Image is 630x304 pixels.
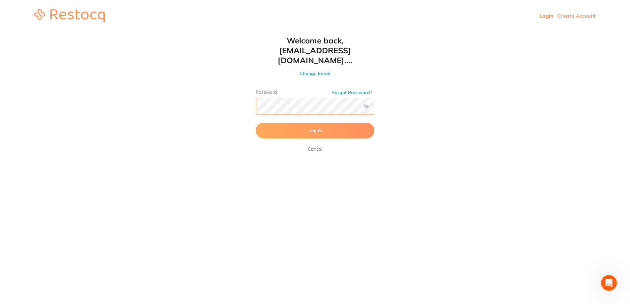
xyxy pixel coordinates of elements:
[256,89,374,95] label: Password
[256,123,374,139] button: Log In
[243,70,387,76] button: Change Email
[601,275,617,291] iframe: Intercom live chat
[306,145,324,153] a: Cancel
[558,13,596,19] a: Create Account
[330,89,374,95] button: Forgot Password?
[243,36,387,65] h1: Welcome back, [EMAIL_ADDRESS][DOMAIN_NAME]....
[539,13,554,19] a: Login
[34,9,105,22] img: restocq_logo.svg
[308,128,322,134] span: Log In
